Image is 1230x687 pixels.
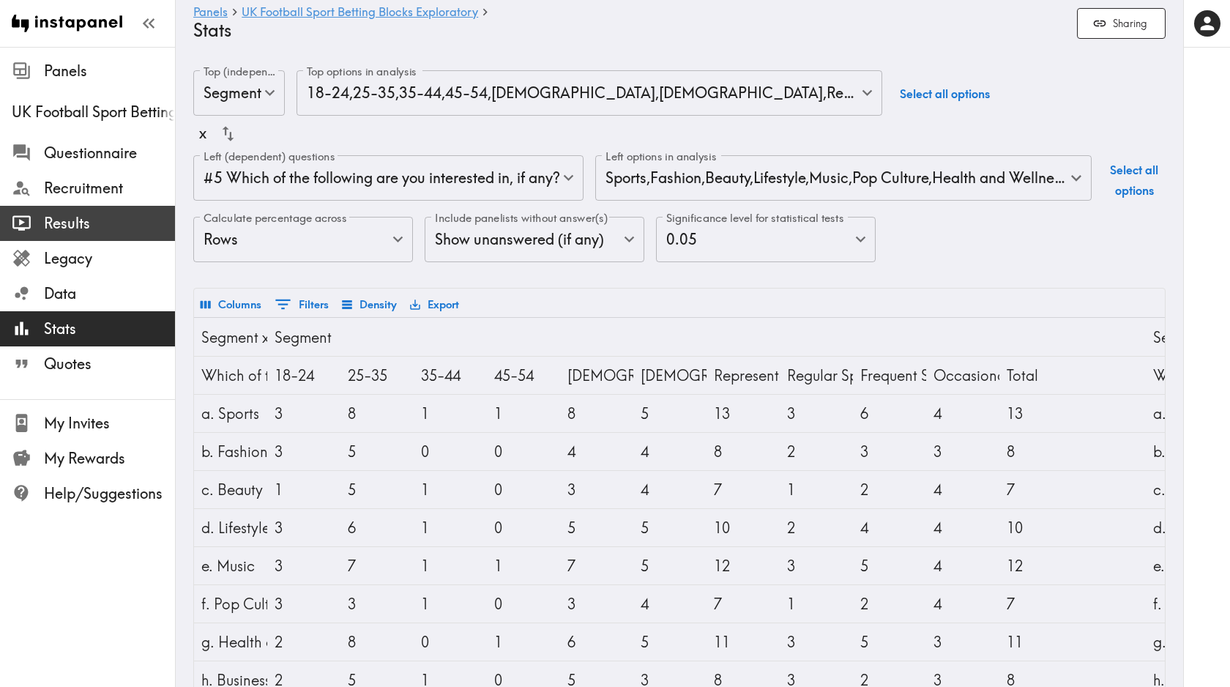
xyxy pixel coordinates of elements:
div: 1 [421,471,480,508]
div: 3 [275,433,333,470]
div: 10 [1007,509,1065,546]
label: Left (dependent) questions [204,149,335,165]
span: Legacy [44,248,175,269]
div: Regular Sports bettors - 2-6 times per week [787,357,846,394]
div: 5 [348,433,406,470]
div: 0.05 [656,217,876,262]
button: Select columns [197,292,265,317]
div: Show unanswered (if any) [425,217,644,262]
div: Male [567,357,626,394]
div: 1 [421,395,480,432]
div: 4 [641,471,699,508]
div: Representation from the South, Midlands, and North [714,357,772,394]
div: 7 [348,547,406,584]
button: Select all options [894,70,996,118]
a: Panels [193,6,228,20]
div: 0 [494,509,553,546]
div: 3 [275,547,333,584]
div: 1 [494,395,553,432]
div: 4 [933,395,992,432]
div: 8 [348,623,406,661]
span: Panels [44,61,175,81]
div: 2 [860,471,919,508]
div: 5 [641,547,699,584]
div: 8 [567,395,626,432]
div: 7 [567,547,626,584]
div: Segment x #5 [201,319,260,356]
div: 18-24 [275,357,333,394]
div: 5 [860,623,919,661]
div: 4 [641,585,699,623]
div: 4 [933,471,992,508]
span: Recruitment [44,178,175,198]
div: 5 [567,509,626,546]
div: x [199,118,206,149]
div: 1 [787,471,846,508]
span: Data [44,283,175,304]
div: 7 [714,585,772,623]
div: f. Pop Culture [1153,585,1212,623]
span: Results [44,213,175,234]
div: b. Fashion [201,433,260,470]
div: 6 [348,509,406,546]
div: 1 [421,585,480,623]
div: 2 [860,585,919,623]
label: Left options in analysis [605,149,717,165]
div: Sports , Fashion , Beauty , Lifestyle , Music , Pop Culture , Health and Wellness , Business , Te... [595,155,1092,201]
div: 1 [421,547,480,584]
div: 4 [933,585,992,623]
div: #5 Which of the following are you interested in, if any? [193,155,584,201]
div: 6 [860,395,919,432]
div: 1 [494,547,553,584]
div: 0 [494,585,553,623]
div: 4 [641,433,699,470]
div: 35-44 [421,357,480,394]
div: 0 [494,433,553,470]
div: f. Pop Culture [201,585,260,623]
div: 3 [860,433,919,470]
div: Which of the following are you interested in, if any? [1153,357,1212,394]
div: 11 [1007,623,1065,661]
div: 3 [275,395,333,432]
div: d. Lifestyle [201,509,260,546]
div: d. Lifestyle [1153,509,1212,546]
div: 18-24 , 25-35 , 35-44 , 45-54 , [DEMOGRAPHIC_DATA] , [DEMOGRAPHIC_DATA] , Representation from the... [297,70,882,116]
div: 7 [714,471,772,508]
button: Sharing [1077,8,1166,40]
div: 12 [1007,547,1065,584]
div: 3 [567,585,626,623]
div: 7 [1007,471,1065,508]
span: Help/Suggestions [44,483,175,504]
div: 7 [1007,585,1065,623]
div: 0 [421,433,480,470]
label: Top options in analysis [307,64,417,80]
div: 3 [275,585,333,623]
div: 4 [567,433,626,470]
label: Top (independent) questions [204,64,277,80]
div: 3 [348,585,406,623]
div: 3 [787,395,846,432]
div: 11 [714,623,772,661]
div: b. Fashion [1153,433,1212,470]
h4: Stats [193,20,1065,41]
div: Frequent Sports Bettors - at least once a month [860,357,919,394]
div: 2 [275,623,333,661]
div: e. Music [201,547,260,584]
div: 3 [933,433,992,470]
div: Segment [275,319,333,356]
div: 3 [567,471,626,508]
span: UK Football Sport Betting Blocks Exploratory [12,102,175,122]
div: 45-54 [494,357,553,394]
div: 5 [860,547,919,584]
div: c. Beauty [201,471,260,508]
span: Questionnaire [44,143,175,163]
div: 5 [641,623,699,661]
div: 5 [641,509,699,546]
div: e. Music [1153,547,1212,584]
button: Density [338,292,400,317]
div: 2 [787,433,846,470]
div: 1 [787,585,846,623]
div: Occasional Sports Bettors- less than 5-6 times a year [933,357,992,394]
div: 4 [933,509,992,546]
